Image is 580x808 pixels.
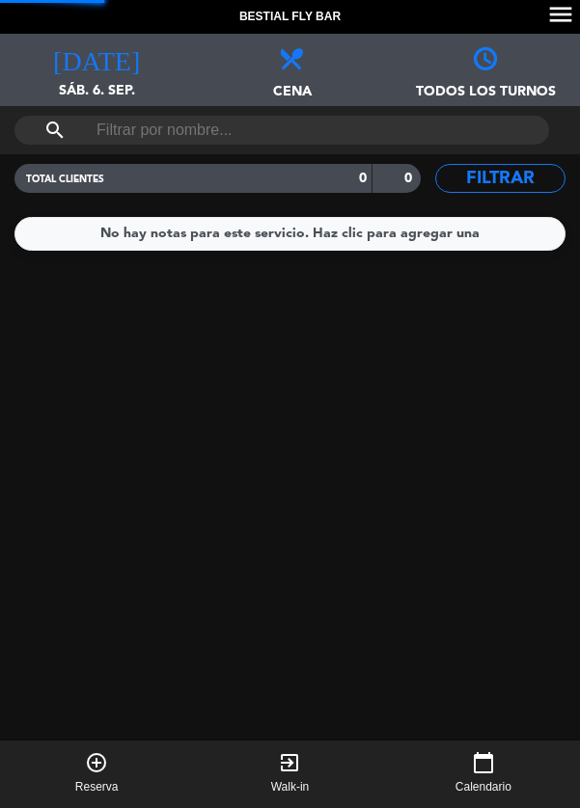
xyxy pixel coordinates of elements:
i: exit_to_app [278,751,301,774]
button: exit_to_appWalk-in [193,741,386,808]
i: [DATE] [53,43,140,70]
div: No hay notas para este servicio. Haz clic para agregar una [100,223,480,245]
span: TOTAL CLIENTES [26,175,104,184]
span: Calendario [456,778,511,797]
button: calendar_todayCalendario [387,741,580,808]
input: Filtrar por nombre... [95,116,469,145]
span: Reserva [75,778,119,797]
strong: 0 [359,172,367,185]
button: Filtrar [435,164,566,193]
i: add_circle_outline [85,751,108,774]
span: Bestial Fly Bar [239,8,341,27]
span: Walk-in [271,778,310,797]
i: calendar_today [472,751,495,774]
strong: 0 [404,172,416,185]
i: search [43,119,67,142]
